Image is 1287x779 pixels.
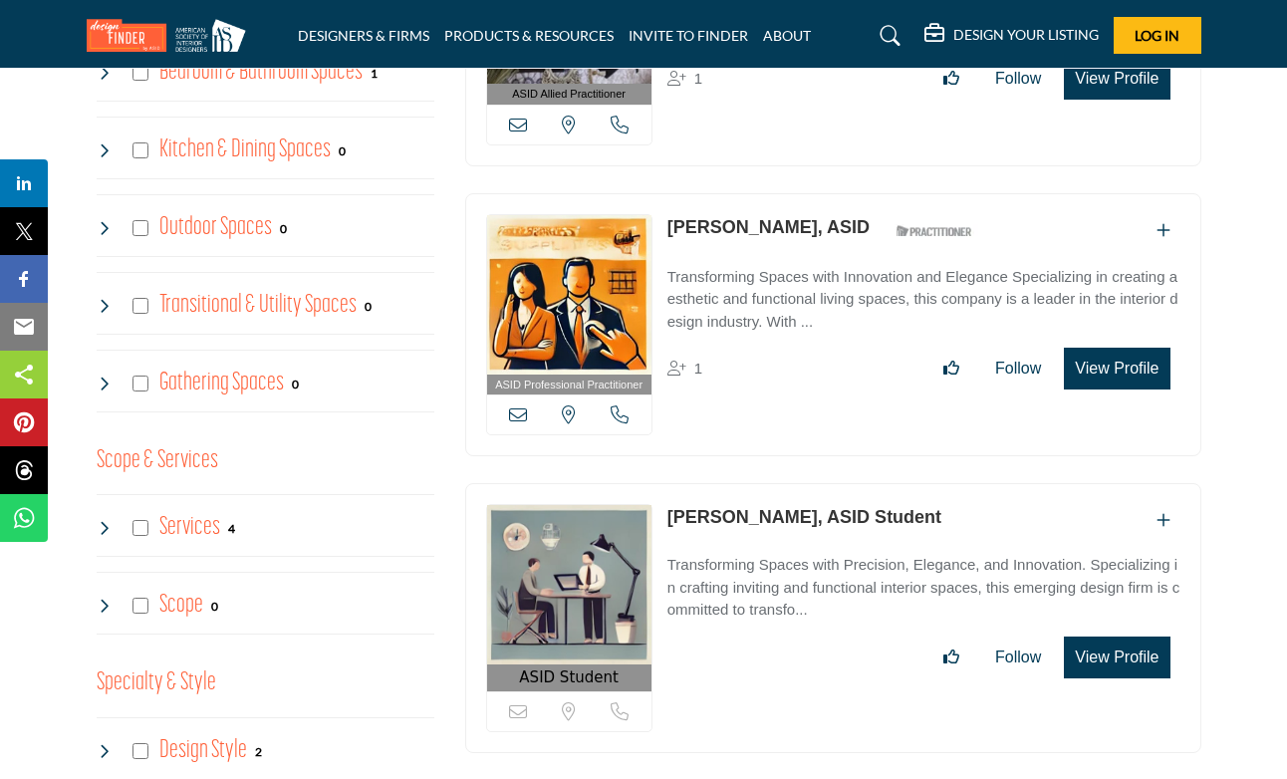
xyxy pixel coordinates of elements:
div: Followers [667,357,702,381]
button: Specialty & Style [97,664,216,702]
a: Add To List [1157,512,1170,529]
button: Follow [982,638,1054,677]
a: [PERSON_NAME], ASID [667,217,870,237]
b: 0 [292,378,299,391]
div: 4 Results For Services [228,519,235,537]
div: 0 Results For Outdoor Spaces [280,219,287,237]
button: View Profile [1064,637,1169,678]
a: DESIGNERS & FIRMS [298,27,429,44]
b: 0 [365,300,372,314]
button: View Profile [1064,348,1169,389]
p: Eva Puterbaugh, ASID [667,214,870,241]
button: Like listing [930,638,972,677]
button: Log In [1114,17,1201,54]
a: ASID Student [487,505,651,691]
button: Follow [982,349,1054,389]
input: Select Scope checkbox [132,598,148,614]
a: ASID Professional Practitioner [487,215,651,395]
div: Followers [667,67,702,91]
b: 0 [280,222,287,236]
input: Select Outdoor Spaces checkbox [132,220,148,236]
div: 1 Results For Bedroom & Bathroom Spaces [371,64,378,82]
b: 0 [339,144,346,158]
p: Transforming Spaces with Precision, Elegance, and Innovation. Specializing in crafting inviting a... [667,554,1180,622]
b: 4 [228,522,235,536]
h4: Kitchen & Dining Spaces: Kitchen & Dining Spaces [159,132,331,167]
img: Eva Puterbaugh, ASID [487,215,651,375]
b: 2 [255,745,262,759]
input: Select Kitchen & Dining Spaces checkbox [132,142,148,158]
p: Ella Darger, ASID Student [667,504,941,531]
a: Transforming Spaces with Precision, Elegance, and Innovation. Specializing in crafting inviting a... [667,542,1180,622]
button: Like listing [930,59,972,99]
b: 1 [371,67,378,81]
span: ASID Professional Practitioner [495,377,643,393]
a: [PERSON_NAME], ASID Student [667,507,941,527]
div: 2 Results For Design Style [255,742,262,760]
a: PRODUCTS & RESOURCES [444,27,614,44]
a: ABOUT [763,27,811,44]
span: Log In [1135,27,1179,44]
button: Follow [982,59,1054,99]
button: Scope & Services [97,442,218,480]
h4: Outdoor Spaces: Outdoor Spaces [159,210,272,245]
img: Site Logo [87,19,256,52]
h4: Design Style: Styles that range from contemporary to Victorian to meet any aesthetic vision. [159,733,247,768]
div: 0 Results For Transitional & Utility Spaces [365,297,372,315]
a: Search [861,20,913,52]
input: Select Gathering Spaces checkbox [132,376,148,391]
input: Select Services checkbox [132,520,148,536]
p: Transforming Spaces with Innovation and Elegance Specializing in creating aesthetic and functiona... [667,266,1180,334]
span: 1 [694,70,702,87]
h4: Scope: New build or renovation [159,588,203,623]
h4: Services: Interior and exterior spaces including lighting, layouts, furnishings, accessories, art... [159,510,220,545]
h4: Bedroom & Bathroom Spaces: Bedroom & Bathroom Spaces [159,55,363,90]
img: Ella Darger, ASID Student [487,505,651,664]
div: 0 Results For Scope [211,597,218,615]
span: 1 [694,360,702,377]
h4: Transitional & Utility Spaces: Transitional & Utility Spaces [159,288,357,323]
input: Select Transitional & Utility Spaces checkbox [132,298,148,314]
img: ASID Qualified Practitioners Badge Icon [889,219,978,244]
button: View Profile [1064,58,1169,100]
span: ASID Allied Practitioner [512,86,626,103]
b: 0 [211,600,218,614]
h4: Gathering Spaces: Gathering Spaces [159,366,284,400]
h5: DESIGN YOUR LISTING [953,26,1099,44]
input: Select Design Style checkbox [132,743,148,759]
div: 0 Results For Kitchen & Dining Spaces [339,141,346,159]
div: DESIGN YOUR LISTING [924,24,1099,48]
input: Select Bedroom & Bathroom Spaces checkbox [132,65,148,81]
div: 0 Results For Gathering Spaces [292,375,299,392]
a: INVITE TO FINDER [629,27,748,44]
button: Like listing [930,349,972,389]
a: Add To List [1157,222,1170,239]
a: Transforming Spaces with Innovation and Elegance Specializing in creating aesthetic and functiona... [667,254,1180,334]
span: ASID Student [519,666,619,689]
